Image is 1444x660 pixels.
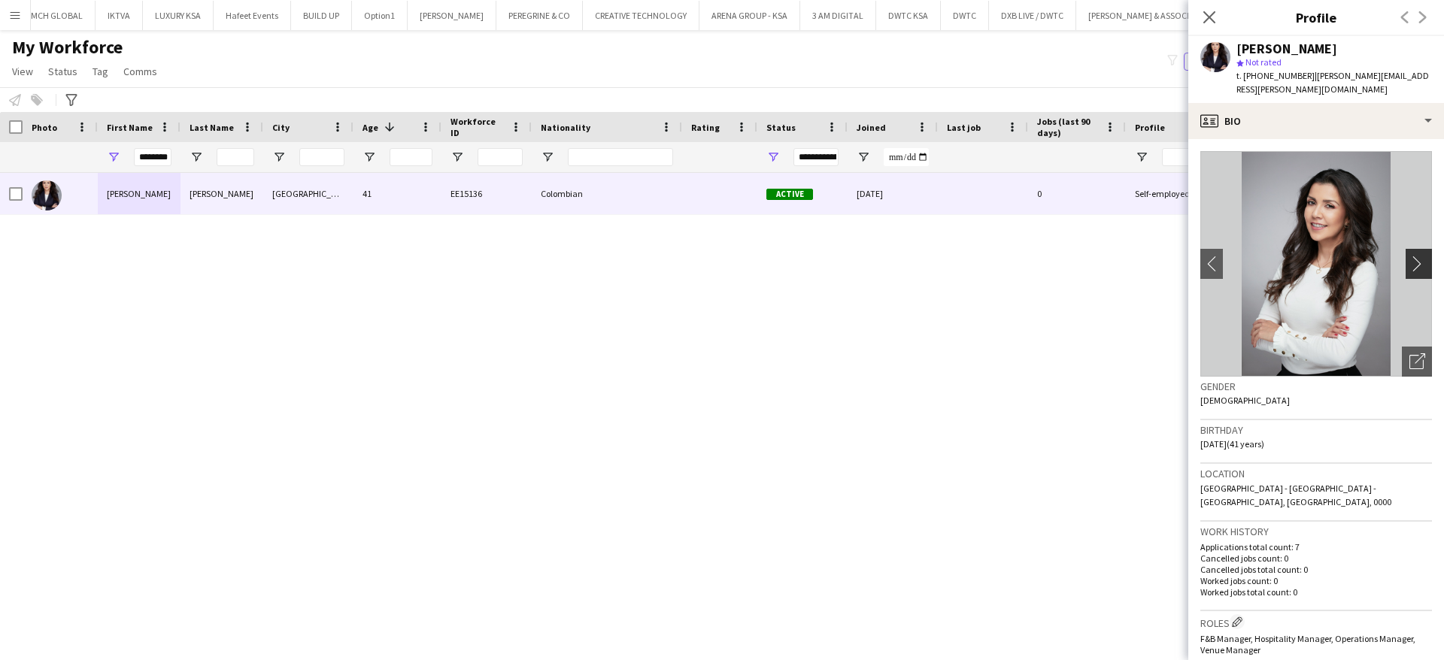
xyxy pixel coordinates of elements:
p: Cancelled jobs total count: 0 [1200,564,1432,575]
span: Active [766,189,813,200]
app-action-btn: Advanced filters [62,91,80,109]
div: 41 [353,173,441,214]
span: Workforce ID [450,116,505,138]
img: Angelica Espinosa Salazar [32,180,62,210]
button: Open Filter Menu [541,150,554,164]
a: Comms [117,62,163,81]
button: DWTC [941,1,989,30]
span: t. [PHONE_NUMBER] [1236,70,1315,81]
button: DWTC KSA [876,1,941,30]
p: Cancelled jobs count: 0 [1200,553,1432,564]
span: [GEOGRAPHIC_DATA] - [GEOGRAPHIC_DATA] - [GEOGRAPHIC_DATA], [GEOGRAPHIC_DATA], 0000 [1200,483,1391,507]
button: Open Filter Menu [190,150,203,164]
span: Status [766,122,796,133]
div: 0 [1028,173,1126,214]
button: Open Filter Menu [107,150,120,164]
p: Applications total count: 7 [1200,541,1432,553]
button: Hafeet Events [214,1,291,30]
span: Joined [857,122,886,133]
button: BUILD UP [291,1,352,30]
div: EE15136 [441,173,532,214]
input: Profile Filter Input [1162,148,1213,166]
button: DXB LIVE / DWTC [989,1,1076,30]
span: Not rated [1245,56,1282,68]
div: [DATE] [848,173,938,214]
input: First Name Filter Input [134,148,171,166]
div: Self-employed Crew [1126,173,1222,214]
p: Worked jobs count: 0 [1200,575,1432,586]
span: City [272,122,290,133]
span: Age [363,122,378,133]
button: Option1 [352,1,408,30]
div: Colombian [532,173,682,214]
button: 3 AM DIGITAL [800,1,876,30]
span: [DEMOGRAPHIC_DATA] [1200,395,1290,406]
span: | [PERSON_NAME][EMAIL_ADDRESS][PERSON_NAME][DOMAIN_NAME] [1236,70,1429,95]
button: Open Filter Menu [766,150,780,164]
span: Last job [947,122,981,133]
span: My Workforce [12,36,123,59]
a: Status [42,62,83,81]
button: CREATIVE TECHNOLOGY [583,1,699,30]
h3: Profile [1188,8,1444,27]
span: [DATE] (41 years) [1200,438,1264,450]
div: [PERSON_NAME] [98,173,180,214]
span: Last Name [190,122,234,133]
button: PEREGRINE & CO [496,1,583,30]
button: MCH GLOBAL [19,1,96,30]
h3: Work history [1200,525,1432,538]
div: Open photos pop-in [1402,347,1432,377]
div: [PERSON_NAME] [180,173,263,214]
button: Open Filter Menu [1135,150,1148,164]
button: IKTVA [96,1,143,30]
span: Nationality [541,122,590,133]
button: Everyone5,834 [1184,53,1259,71]
h3: Birthday [1200,423,1432,437]
span: First Name [107,122,153,133]
button: ARENA GROUP - KSA [699,1,800,30]
h3: Gender [1200,380,1432,393]
h3: Location [1200,467,1432,480]
span: Status [48,65,77,78]
span: Profile [1135,122,1165,133]
button: Open Filter Menu [363,150,376,164]
input: Workforce ID Filter Input [478,148,523,166]
a: View [6,62,39,81]
div: [GEOGRAPHIC_DATA] [263,173,353,214]
button: Open Filter Menu [450,150,464,164]
a: Tag [86,62,114,81]
span: Jobs (last 90 days) [1037,116,1099,138]
div: Bio [1188,103,1444,139]
input: Joined Filter Input [884,148,929,166]
button: LUXURY KSA [143,1,214,30]
button: Open Filter Menu [272,150,286,164]
input: City Filter Input [299,148,344,166]
div: [PERSON_NAME] [1236,42,1337,56]
img: Crew avatar or photo [1200,151,1432,377]
input: Last Name Filter Input [217,148,254,166]
button: [PERSON_NAME] [408,1,496,30]
span: Rating [691,122,720,133]
span: F&B Manager, Hospitality Manager, Operations Manager, Venue Manager [1200,633,1415,655]
h3: Roles [1200,614,1432,630]
span: View [12,65,33,78]
input: Age Filter Input [390,148,432,166]
span: Comms [123,65,157,78]
p: Worked jobs total count: 0 [1200,586,1432,598]
button: [PERSON_NAME] & ASSOCIATES [GEOGRAPHIC_DATA] [1076,1,1305,30]
span: Photo [32,122,57,133]
button: Open Filter Menu [857,150,870,164]
input: Nationality Filter Input [568,148,673,166]
span: Tag [93,65,108,78]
